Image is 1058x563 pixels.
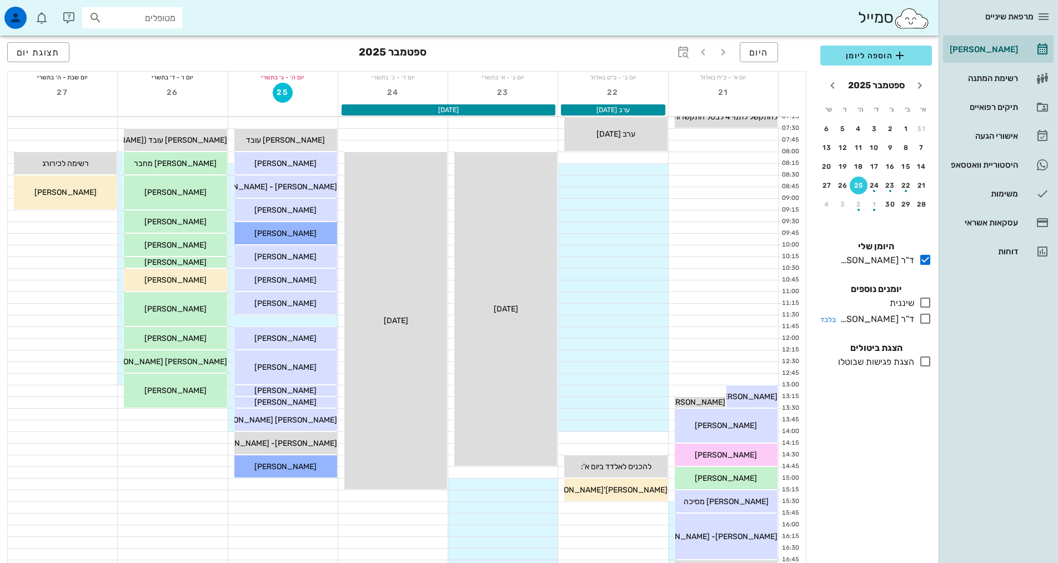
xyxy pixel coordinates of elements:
button: 4 [850,120,868,138]
div: 13:15 [779,392,801,401]
span: [PERSON_NAME] [144,217,207,227]
button: 5 [834,120,852,138]
span: [PERSON_NAME] [254,252,317,262]
span: ערב [DATE] [596,106,630,114]
th: ב׳ [900,100,915,119]
div: 2 [881,125,899,133]
div: 27 [818,182,836,189]
span: [PERSON_NAME]'[PERSON_NAME] [541,485,668,495]
div: דוחות [947,247,1018,256]
div: 11:30 [779,310,801,320]
div: 08:30 [779,170,801,180]
div: 11:45 [779,322,801,331]
span: תצוגת יום [17,47,60,58]
div: 07:15 [779,112,801,122]
div: יום א׳ - כ״ח באלול [669,72,778,83]
div: 13 [818,144,836,152]
div: 6 [818,125,836,133]
button: 27 [818,177,836,194]
button: ספטמבר 2025 [844,74,909,97]
button: 2 [881,120,899,138]
span: [PERSON_NAME] [144,258,207,267]
span: [PERSON_NAME] [254,363,317,372]
span: 26 [163,88,183,97]
button: 25 [273,83,293,103]
button: 21 [913,177,931,194]
div: 23 [881,182,899,189]
div: ד"ר [PERSON_NAME] [836,254,914,267]
div: 10:30 [779,264,801,273]
button: הוספה ליומן [820,46,932,66]
th: ד׳ [869,100,883,119]
button: 27 [53,83,73,103]
button: 22 [897,177,915,194]
span: [PERSON_NAME] [144,304,207,314]
button: 4 [818,195,836,213]
span: להכניס לאלדד ביום א': [581,462,651,471]
div: 2 [850,200,868,208]
span: [PERSON_NAME] [254,205,317,215]
div: 15:00 [779,474,801,483]
button: 16 [881,158,899,175]
span: [PERSON_NAME] [PERSON_NAME] [211,415,337,425]
div: 16 [881,163,899,170]
div: 30 [881,200,899,208]
div: 28 [913,200,931,208]
span: 21 [713,88,733,97]
button: 17 [866,158,884,175]
button: 25 [850,177,868,194]
div: שיננית [885,296,914,310]
span: [PERSON_NAME] [715,392,778,401]
button: 18 [850,158,868,175]
span: להתקשל לתמי 4 לבטל התקשרות [673,112,778,122]
div: 19 [834,163,852,170]
button: 13 [818,139,836,157]
button: 20 [818,158,836,175]
a: רשימת המתנה [943,65,1054,92]
div: ד"ר [PERSON_NAME] [836,313,914,326]
span: [PERSON_NAME] [695,474,757,483]
div: 09:30 [779,217,801,227]
div: 16:15 [779,532,801,541]
span: [PERSON_NAME] עובד ([PERSON_NAME]) [79,135,227,145]
button: 23 [493,83,513,103]
div: 1 [897,125,915,133]
button: 28 [913,195,931,213]
h4: הצגת ביטולים [820,341,932,355]
button: 11 [850,139,868,157]
div: [PERSON_NAME] [947,45,1018,54]
div: 9 [881,144,899,152]
div: 08:00 [779,147,801,157]
h3: ספטמבר 2025 [359,42,427,64]
div: 09:45 [779,229,801,238]
span: [PERSON_NAME] [695,421,757,430]
span: [PERSON_NAME] [34,188,97,197]
span: [PERSON_NAME] [254,299,317,308]
th: ה׳ [853,100,868,119]
button: 23 [881,177,899,194]
div: 15:15 [779,485,801,495]
div: 11:15 [779,299,801,308]
div: 14 [913,163,931,170]
button: 19 [834,158,852,175]
a: תגהיסטוריית וואטסאפ [943,152,1054,178]
div: 21 [913,182,931,189]
div: 12:45 [779,369,801,378]
a: משימות [943,180,1054,207]
button: 3 [866,120,884,138]
button: 26 [163,83,183,103]
span: [PERSON_NAME] [254,398,317,407]
div: 8 [897,144,915,152]
div: 25 [850,182,868,189]
span: [PERSON_NAME] [254,386,317,395]
button: 30 [881,195,899,213]
div: 07:30 [779,124,801,133]
div: 31 [913,125,931,133]
div: 14:00 [779,427,801,436]
button: תצוגת יום [7,42,69,62]
span: 27 [53,88,73,97]
span: [DATE] [494,304,518,314]
a: [PERSON_NAME] [943,36,1054,63]
span: [PERSON_NAME] עובד [246,135,325,145]
span: [PERSON_NAME] [144,240,207,250]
